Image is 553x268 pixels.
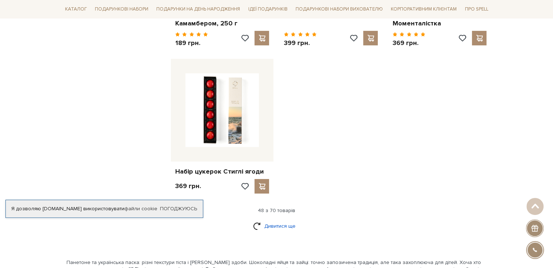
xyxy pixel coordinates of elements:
[245,4,290,15] a: Ідеї подарунків
[92,4,151,15] a: Подарункові набори
[388,3,460,15] a: Корпоративним клієнтам
[293,3,386,15] a: Подарункові набори вихователю
[462,4,491,15] a: Про Spell
[175,39,208,47] p: 189 грн.
[153,4,243,15] a: Подарунки на День народження
[175,182,201,190] p: 369 грн.
[284,39,317,47] p: 399 грн.
[160,206,197,212] a: Погоджуюсь
[59,207,494,214] div: 48 з 70 товарів
[175,11,269,28] a: [PERSON_NAME] з Камамбером, 250 г
[175,167,269,176] a: Набір цукерок Стиглі ягоди
[6,206,203,212] div: Я дозволяю [DOMAIN_NAME] використовувати
[392,39,425,47] p: 369 грн.
[253,220,300,232] a: Дивитися ще
[62,4,90,15] a: Каталог
[124,206,157,212] a: файли cookie
[392,11,486,28] a: Набір цукерок Моменталістка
